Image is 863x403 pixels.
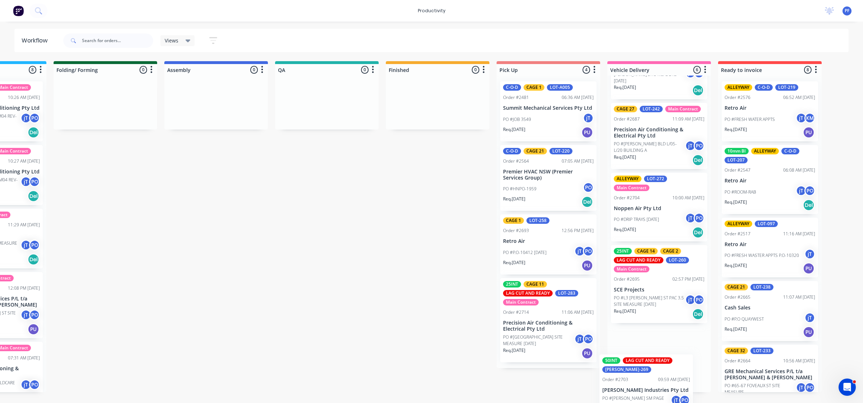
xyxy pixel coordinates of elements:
div: Workflow [22,36,51,45]
input: Search for orders... [82,33,153,48]
div: productivity [414,5,449,16]
img: Factory [13,5,24,16]
span: Views [165,37,178,44]
span: PF [845,8,849,14]
iframe: Intercom live chat [839,379,856,396]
